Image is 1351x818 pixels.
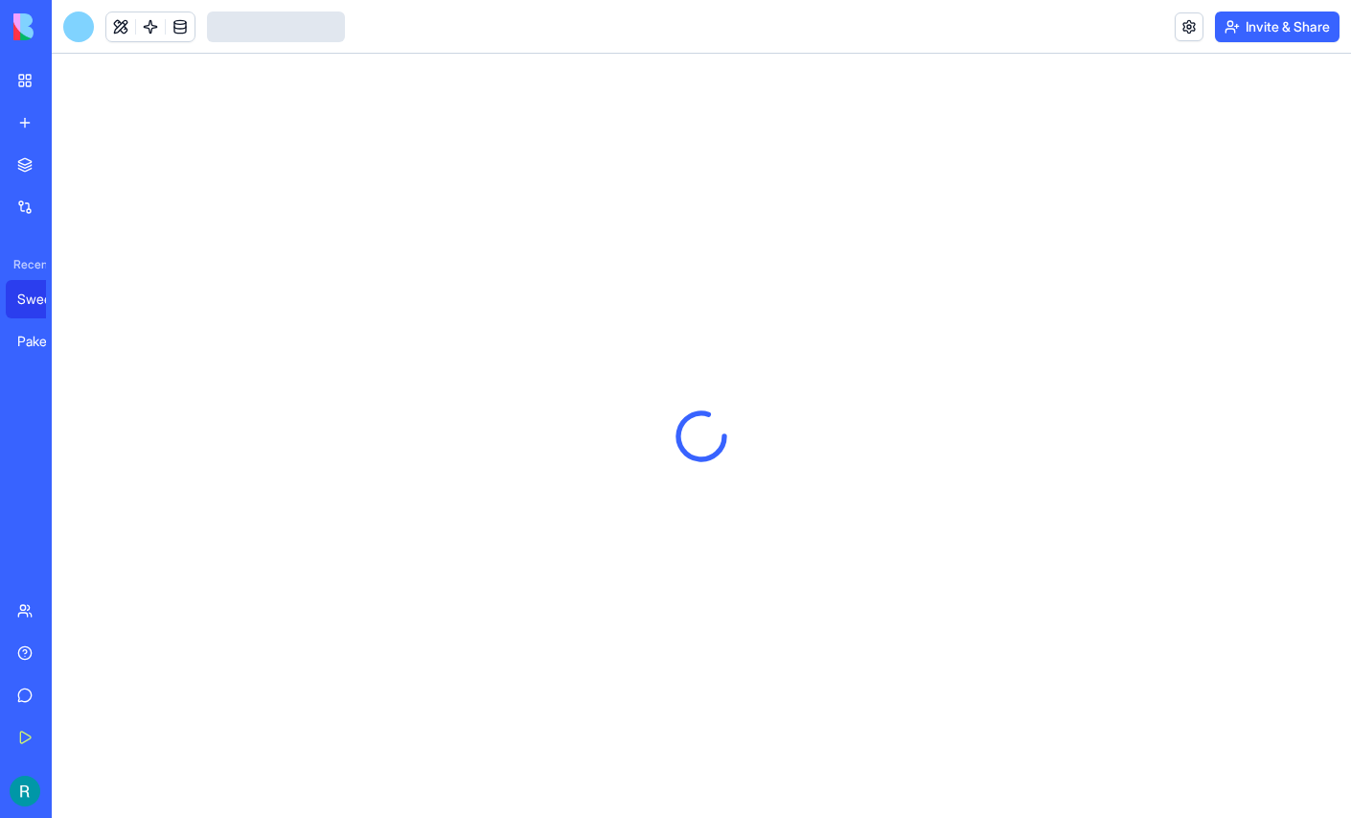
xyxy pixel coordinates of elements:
span: Recent [6,257,46,272]
img: ACg8ocIQaqk-1tPQtzwxiZ7ZlP6dcFgbwUZ5nqaBNAw22a2oECoLioo=s96-c [10,776,40,806]
div: Pakeries [17,332,71,351]
a: Pakeries [6,322,82,361]
img: logo [13,13,132,40]
a: Sweetery [6,280,82,318]
div: Sweetery [17,290,71,309]
button: Invite & Share [1215,12,1340,42]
